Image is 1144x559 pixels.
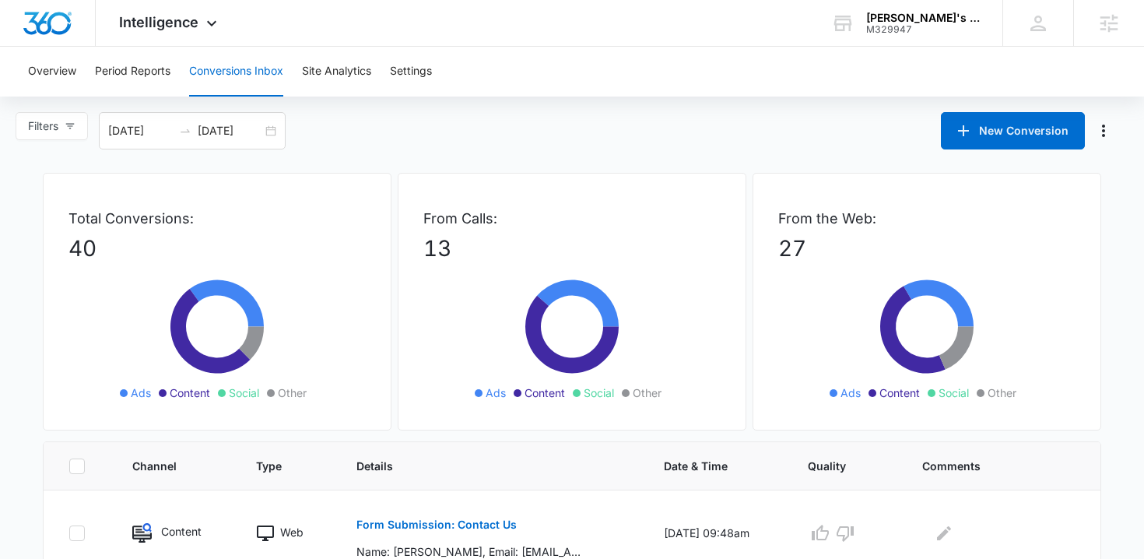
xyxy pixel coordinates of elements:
button: Filters [16,112,88,140]
p: Content [161,523,202,540]
span: Other [633,385,661,401]
span: Content [879,385,920,401]
button: New Conversion [941,112,1085,149]
button: Edit Comments [932,521,956,546]
span: Other [278,385,307,401]
span: Ads [840,385,861,401]
span: Details [356,458,604,474]
span: to [179,125,191,137]
p: Total Conversions: [68,208,366,229]
span: Other [988,385,1016,401]
button: Conversions Inbox [189,47,283,97]
span: Social [939,385,969,401]
span: Social [584,385,614,401]
button: Period Reports [95,47,170,97]
span: Comments [922,458,1053,474]
button: Site Analytics [302,47,371,97]
span: Ads [486,385,506,401]
span: Ads [131,385,151,401]
span: Channel [132,458,197,474]
button: Form Submission: Contact Us [356,506,517,543]
span: Date & Time [664,458,748,474]
div: account id [866,24,980,35]
button: Settings [390,47,432,97]
input: End date [198,122,262,139]
span: Intelligence [119,14,198,30]
span: Content [525,385,565,401]
span: Quality [808,458,862,474]
p: 40 [68,232,366,265]
button: Manage Numbers [1091,118,1116,143]
p: From the Web: [778,208,1076,229]
p: 13 [423,232,721,265]
input: Start date [108,122,173,139]
p: Form Submission: Contact Us [356,519,517,530]
span: Type [256,458,296,474]
span: Filters [28,118,58,135]
span: Content [170,385,210,401]
div: account name [866,12,980,24]
p: 27 [778,232,1076,265]
p: Web [280,524,304,540]
span: swap-right [179,125,191,137]
p: From Calls: [423,208,721,229]
span: Social [229,385,259,401]
button: Overview [28,47,76,97]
